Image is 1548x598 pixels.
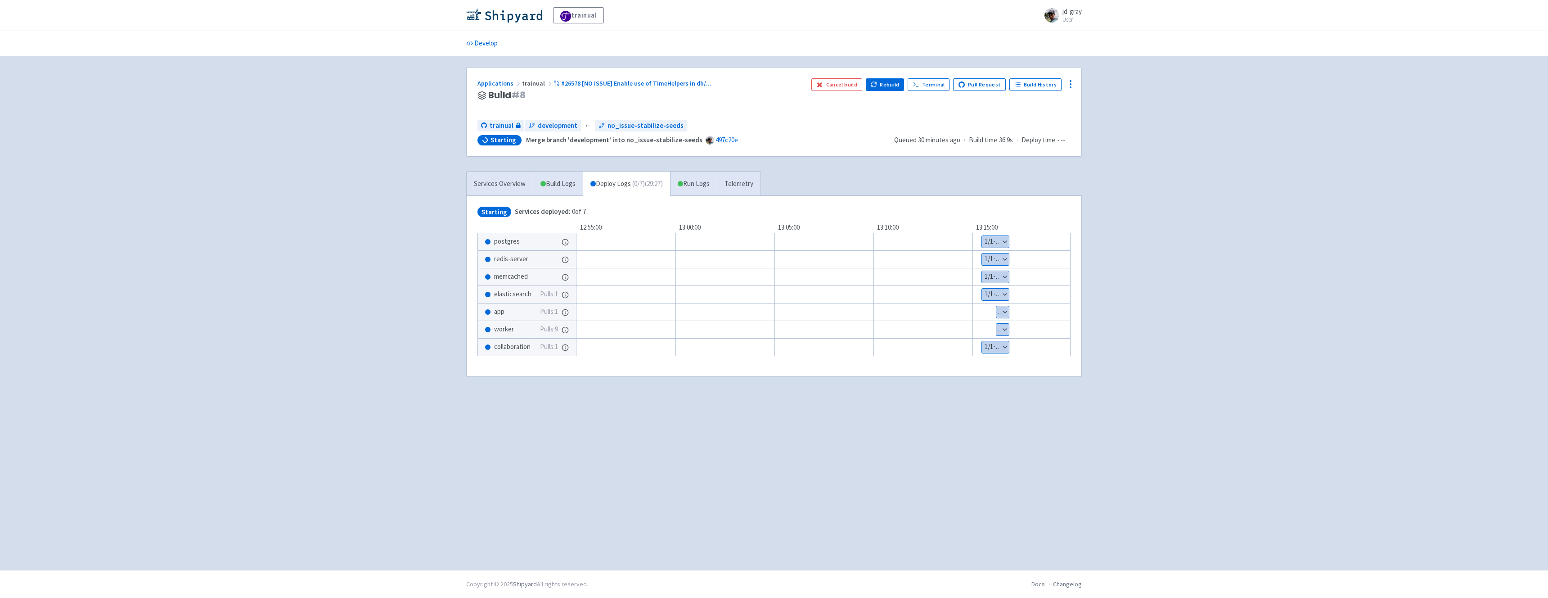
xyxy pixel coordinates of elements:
[607,121,684,131] span: no_issue-stabilize-seeds
[1057,135,1065,145] span: -:--
[908,78,949,91] a: Terminal
[488,90,526,100] span: Build
[1039,8,1082,23] a: jd-gray User
[583,172,670,196] a: Deploy Logs (0/7)(29:27)
[466,580,588,589] div: Copyright © 2025 All rights reserved.
[553,7,604,23] a: trainual
[494,342,531,352] span: collaboration
[811,78,862,91] button: Cancel build
[1031,580,1045,588] a: Docs
[1062,17,1082,23] small: User
[561,79,711,87] span: #26578 [NO ISSUE] Enable use of TimeHelpers in db/ ...
[477,120,524,132] a: trainual
[969,135,997,145] span: Build time
[525,120,581,132] a: development
[515,207,586,217] span: 0 of 7
[494,289,531,299] span: elasticsearch
[873,222,972,233] div: 13:10:00
[490,121,513,131] span: trainual
[670,172,717,196] a: Run Logs
[1009,78,1062,91] a: Build History
[717,172,760,196] a: Telemetry
[1021,135,1055,145] span: Deploy time
[1062,7,1082,16] span: jd-gray
[466,31,498,56] a: Develop
[774,222,873,233] div: 13:05:00
[477,207,511,217] span: Starting
[490,136,516,145] span: Starting
[1053,580,1082,588] a: Changelog
[675,222,774,233] div: 13:00:00
[515,207,571,216] span: Services deployed:
[540,307,558,317] span: Pulls: 1
[715,136,738,144] a: 497c20e
[953,78,1006,91] a: Pull Request
[576,222,675,233] div: 12:55:00
[894,136,960,144] span: Queued
[477,79,522,87] a: Applications
[585,121,591,131] span: ←
[999,135,1013,145] span: 36.9s
[467,172,533,196] a: Services Overview
[522,79,553,87] span: trainual
[972,222,1071,233] div: 13:15:00
[494,307,504,317] span: app
[918,136,960,144] time: 30 minutes ago
[538,121,577,131] span: development
[553,79,713,87] a: #26578 [NO ISSUE] Enable use of TimeHelpers in db/...
[866,78,904,91] button: Rebuild
[494,236,520,247] span: postgres
[494,254,528,264] span: redis-server
[513,580,537,588] a: Shipyard
[526,136,702,144] strong: Merge branch 'development' into no_issue-stabilize-seeds
[494,272,528,282] span: memcached
[533,172,583,196] a: Build Logs
[540,289,558,299] span: Pulls: 1
[894,135,1071,145] div: · ·
[540,342,558,352] span: Pulls: 1
[632,179,663,189] span: ( 0 / 7 ) (29:27)
[466,8,542,23] img: Shipyard logo
[595,120,687,132] a: no_issue-stabilize-seeds
[540,324,558,335] span: Pulls: 9
[511,89,526,101] span: # 8
[494,324,514,335] span: worker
